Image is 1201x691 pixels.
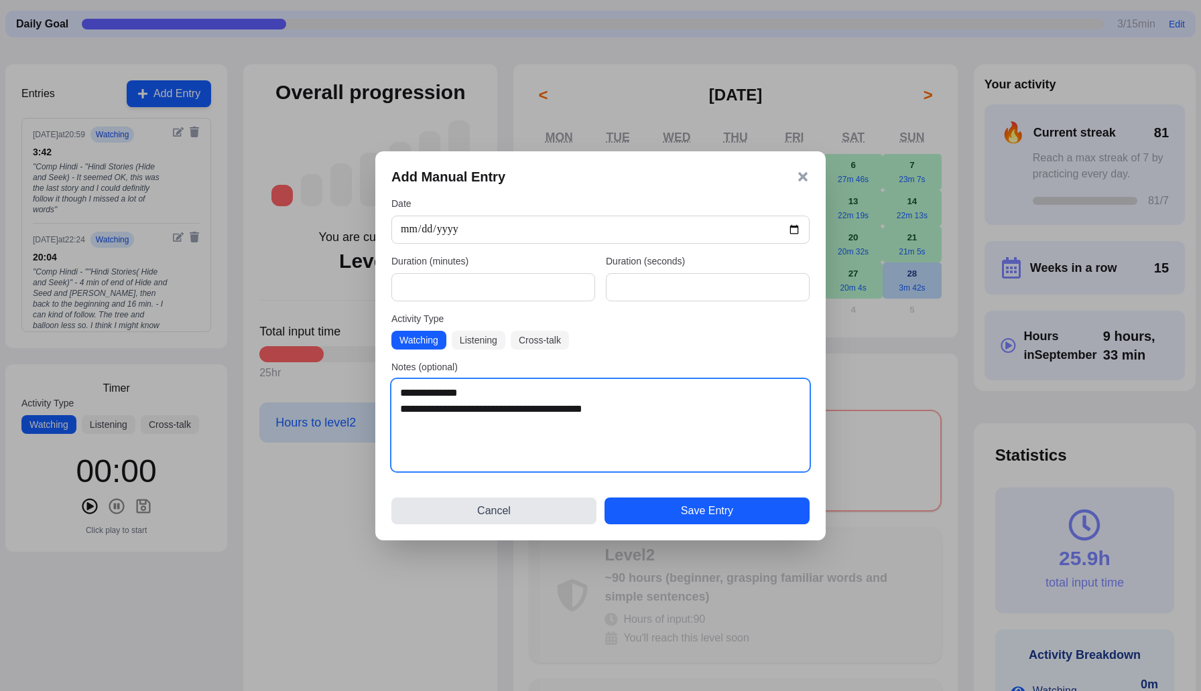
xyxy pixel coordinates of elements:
label: Duration (seconds) [606,254,810,268]
button: Listening [452,331,505,350]
button: Watching [391,331,446,350]
button: Save Entry [605,497,810,524]
label: Activity Type [391,312,810,325]
button: Cross-talk [511,331,569,350]
label: Duration (minutes) [391,254,595,268]
button: Cancel [391,497,596,524]
label: Notes (optional) [391,360,810,374]
h3: Add Manual Entry [391,167,505,186]
label: Date [391,197,810,210]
